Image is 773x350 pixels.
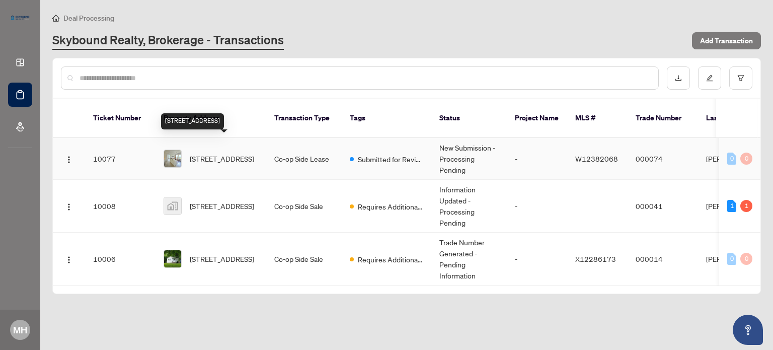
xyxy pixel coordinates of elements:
[628,233,698,286] td: 000014
[342,99,431,138] th: Tags
[63,14,114,23] span: Deal Processing
[507,180,567,233] td: -
[65,203,73,211] img: Logo
[164,150,181,167] img: thumbnail-img
[628,99,698,138] th: Trade Number
[575,254,616,263] span: X12286173
[190,153,254,164] span: [STREET_ADDRESS]
[567,99,628,138] th: MLS #
[740,153,752,165] div: 0
[507,99,567,138] th: Project Name
[8,13,32,23] img: logo
[156,99,266,138] th: Property Address
[700,33,753,49] span: Add Transaction
[190,200,254,212] span: [STREET_ADDRESS]
[675,75,682,82] span: download
[164,250,181,267] img: thumbnail-img
[628,180,698,233] td: 000041
[706,75,713,82] span: edit
[575,154,618,163] span: W12382068
[507,138,567,180] td: -
[727,253,736,265] div: 0
[266,138,342,180] td: Co-op Side Lease
[740,200,752,212] div: 1
[737,75,744,82] span: filter
[358,254,423,265] span: Requires Additional Docs
[358,201,423,212] span: Requires Additional Docs
[85,138,156,180] td: 10077
[729,66,752,90] button: filter
[161,113,224,129] div: [STREET_ADDRESS]
[85,180,156,233] td: 10008
[698,66,721,90] button: edit
[85,233,156,286] td: 10006
[740,253,752,265] div: 0
[266,99,342,138] th: Transaction Type
[65,156,73,164] img: Logo
[431,180,507,233] td: Information Updated - Processing Pending
[164,197,181,215] img: thumbnail-img
[733,315,763,345] button: Open asap
[266,180,342,233] td: Co-op Side Sale
[61,251,77,267] button: Logo
[85,99,156,138] th: Ticket Number
[65,256,73,264] img: Logo
[431,99,507,138] th: Status
[727,153,736,165] div: 0
[507,233,567,286] td: -
[628,138,698,180] td: 000074
[52,32,284,50] a: Skybound Realty, Brokerage - Transactions
[61,198,77,214] button: Logo
[692,32,761,49] button: Add Transaction
[266,233,342,286] td: Co-op Side Sale
[431,233,507,286] td: Trade Number Generated - Pending Information
[61,151,77,167] button: Logo
[727,200,736,212] div: 1
[431,138,507,180] td: New Submission - Processing Pending
[13,323,27,337] span: MH
[52,15,59,22] span: home
[190,253,254,264] span: [STREET_ADDRESS]
[358,154,423,165] span: Submitted for Review
[667,66,690,90] button: download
